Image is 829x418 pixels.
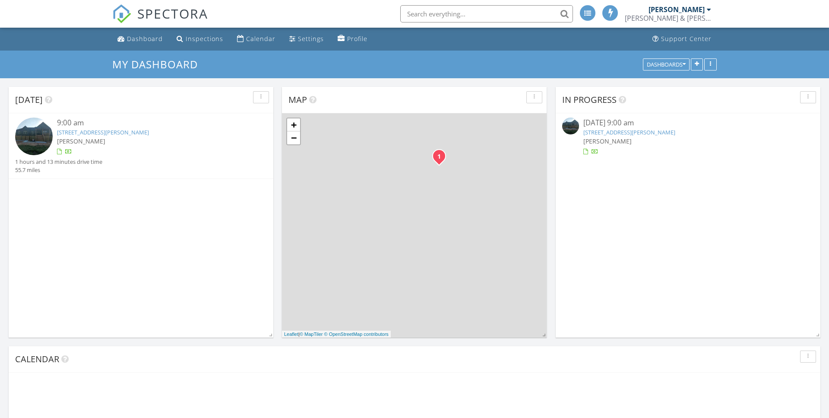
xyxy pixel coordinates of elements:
div: 9:00 am [57,118,246,128]
a: Zoom in [287,118,300,131]
div: Dashboards [647,61,686,67]
a: [STREET_ADDRESS][PERSON_NAME] [57,128,149,136]
a: Calendar [234,31,279,47]
div: Support Center [661,35,712,43]
a: © MapTiler [300,332,323,337]
a: 9:00 am [STREET_ADDRESS][PERSON_NAME] [PERSON_NAME] 1 hours and 13 minutes drive time 55.7 miles [15,118,267,174]
a: [STREET_ADDRESS][PERSON_NAME] [583,128,675,136]
a: Support Center [649,31,715,47]
div: Bryan & Bryan Inspections [625,14,711,22]
a: Inspections [173,31,227,47]
input: Search everything... [400,5,573,22]
div: 36705 Lariat Ln, Simonton, TX 77476 [439,156,444,161]
div: [PERSON_NAME] [649,5,705,14]
a: Profile [334,31,371,47]
a: [DATE] 9:00 am [STREET_ADDRESS][PERSON_NAME] [PERSON_NAME] [562,118,814,156]
span: [PERSON_NAME] [57,137,105,145]
span: Calendar [15,353,59,365]
a: Leaflet [284,332,298,337]
div: 1 hours and 13 minutes drive time [15,158,102,166]
a: © OpenStreetMap contributors [324,332,389,337]
span: [PERSON_NAME] [583,137,632,145]
div: [DATE] 9:00 am [583,118,793,128]
a: Dashboard [114,31,166,47]
div: Dashboard [127,35,163,43]
span: SPECTORA [137,4,208,22]
img: The Best Home Inspection Software - Spectora [112,4,131,23]
img: 9568030%2Fcover_photos%2FwAMOJL2fAw5SfPn5VZ79%2Fsmall.jpg [562,118,579,134]
button: Dashboards [643,58,690,70]
a: SPECTORA [112,12,208,30]
div: Calendar [246,35,275,43]
div: Profile [347,35,367,43]
img: 9568030%2Fcover_photos%2FwAMOJL2fAw5SfPn5VZ79%2Fsmall.jpg [15,118,53,155]
div: 55.7 miles [15,166,102,174]
div: | [282,331,391,338]
a: Settings [286,31,327,47]
span: [DATE] [15,94,43,105]
span: Map [288,94,307,105]
a: My Dashboard [112,57,205,71]
a: Zoom out [287,131,300,144]
span: In Progress [562,94,617,105]
i: 1 [437,154,441,160]
div: Inspections [186,35,223,43]
div: Settings [298,35,324,43]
